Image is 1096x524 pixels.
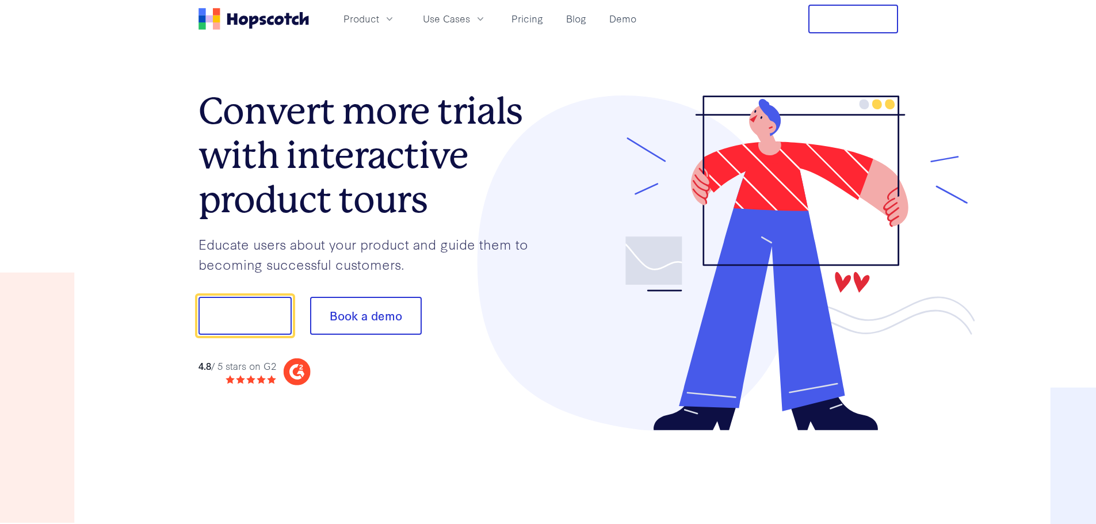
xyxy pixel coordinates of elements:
[198,359,211,372] strong: 4.8
[198,297,292,335] button: Show me!
[507,9,548,28] a: Pricing
[198,359,276,373] div: / 5 stars on G2
[198,89,548,221] h1: Convert more trials with interactive product tours
[310,297,422,335] button: Book a demo
[343,12,379,26] span: Product
[198,234,548,274] p: Educate users about your product and guide them to becoming successful customers.
[562,9,591,28] a: Blog
[337,9,402,28] button: Product
[198,8,309,30] a: Home
[416,9,493,28] button: Use Cases
[808,5,898,33] button: Free Trial
[605,9,641,28] a: Demo
[423,12,470,26] span: Use Cases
